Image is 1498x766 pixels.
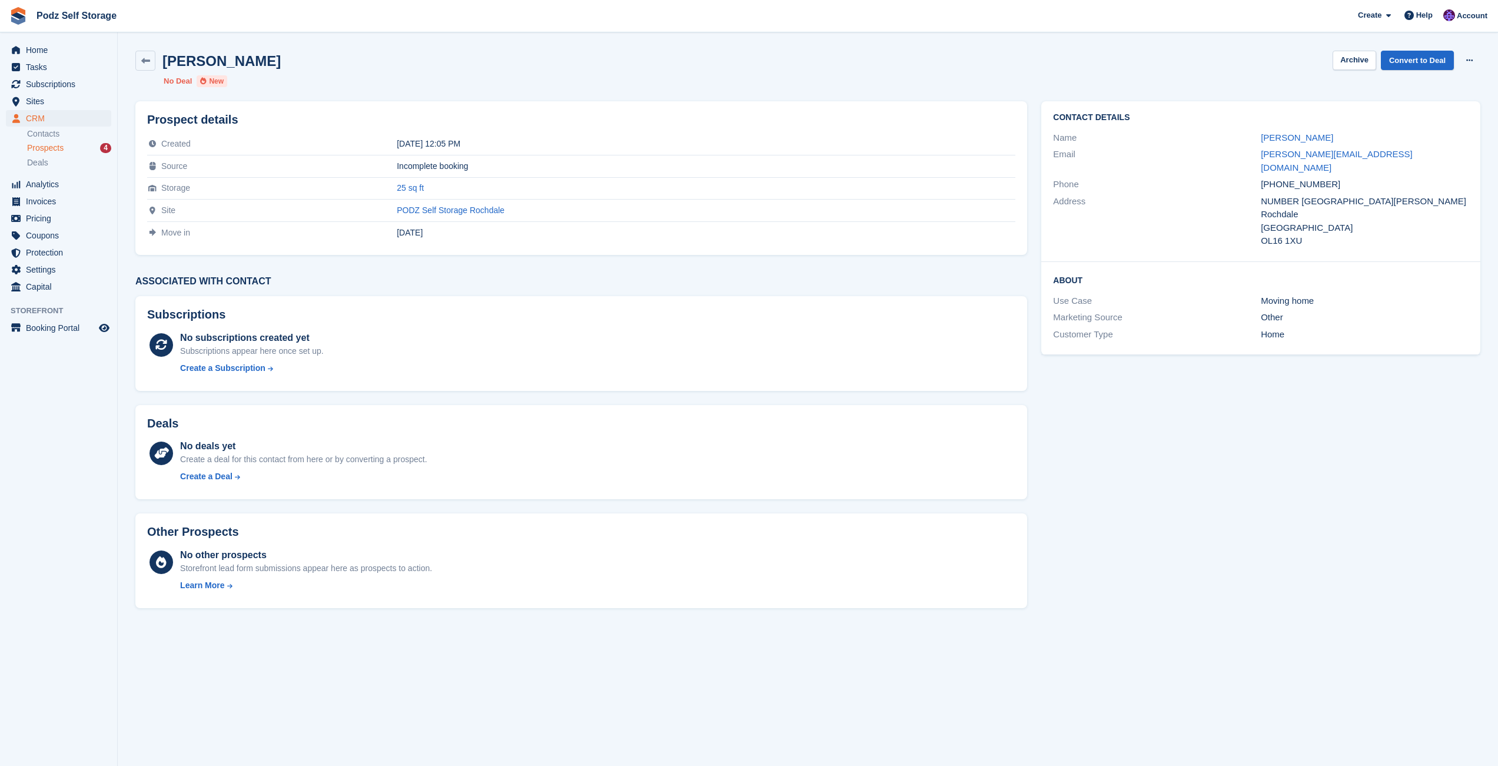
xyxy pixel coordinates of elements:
[26,42,97,58] span: Home
[6,110,111,127] a: menu
[1261,221,1469,235] div: [GEOGRAPHIC_DATA]
[161,161,187,171] span: Source
[26,76,97,92] span: Subscriptions
[180,362,265,374] div: Create a Subscription
[180,362,324,374] a: Create a Subscription
[161,139,191,148] span: Created
[1261,294,1469,308] div: Moving home
[26,110,97,127] span: CRM
[26,261,97,278] span: Settings
[161,228,190,237] span: Move in
[1053,178,1261,191] div: Phone
[26,210,97,227] span: Pricing
[1443,9,1455,21] img: Jawed Chowdhary
[1261,234,1469,248] div: OL16 1XU
[6,42,111,58] a: menu
[1053,148,1261,174] div: Email
[397,228,1015,237] div: [DATE]
[26,193,97,210] span: Invoices
[1053,328,1261,341] div: Customer Type
[1358,9,1381,21] span: Create
[180,439,427,453] div: No deals yet
[27,142,111,154] a: Prospects 4
[26,244,97,261] span: Protection
[26,176,97,193] span: Analytics
[164,75,192,87] li: No Deal
[6,278,111,295] a: menu
[6,176,111,193] a: menu
[1457,10,1487,22] span: Account
[1381,51,1454,70] a: Convert to Deal
[1053,311,1261,324] div: Marketing Source
[26,227,97,244] span: Coupons
[26,93,97,110] span: Sites
[26,59,97,75] span: Tasks
[162,53,281,69] h2: [PERSON_NAME]
[1053,131,1261,145] div: Name
[1261,328,1469,341] div: Home
[6,320,111,336] a: menu
[11,305,117,317] span: Storefront
[1416,9,1433,21] span: Help
[6,93,111,110] a: menu
[180,548,432,562] div: No other prospects
[180,579,224,592] div: Learn More
[147,113,1015,127] h2: Prospect details
[180,579,432,592] a: Learn More
[27,157,111,169] a: Deals
[1261,132,1333,142] a: [PERSON_NAME]
[6,76,111,92] a: menu
[397,205,504,215] a: PODZ Self Storage Rochdale
[6,210,111,227] a: menu
[6,261,111,278] a: menu
[1053,113,1469,122] h2: Contact Details
[180,562,432,575] div: Storefront lead form submissions appear here as prospects to action.
[1261,208,1469,221] div: Rochdale
[97,321,111,335] a: Preview store
[32,6,121,25] a: Podz Self Storage
[1333,51,1376,70] button: Archive
[26,278,97,295] span: Capital
[180,331,324,345] div: No subscriptions created yet
[161,183,190,193] span: Storage
[147,525,239,539] h2: Other Prospects
[180,345,324,357] div: Subscriptions appear here once set up.
[1261,311,1469,324] div: Other
[1053,195,1261,248] div: Address
[27,157,48,168] span: Deals
[197,75,227,87] li: New
[1261,195,1469,208] div: NUMBER [GEOGRAPHIC_DATA][PERSON_NAME]
[26,320,97,336] span: Booking Portal
[180,470,232,483] div: Create a Deal
[100,143,111,153] div: 4
[1261,149,1413,173] a: [PERSON_NAME][EMAIL_ADDRESS][DOMAIN_NAME]
[397,183,424,193] a: 25 sq ft
[1261,178,1469,191] div: [PHONE_NUMBER]
[180,470,427,483] a: Create a Deal
[147,308,1015,321] h2: Subscriptions
[9,7,27,25] img: stora-icon-8386f47178a22dfd0bd8f6a31ec36ba5ce8667c1dd55bd0f319d3a0aa187defe.svg
[6,59,111,75] a: menu
[135,276,1027,287] h3: Associated with contact
[27,128,111,140] a: Contacts
[397,161,1015,171] div: Incomplete booking
[1053,274,1469,286] h2: About
[6,244,111,261] a: menu
[6,193,111,210] a: menu
[6,227,111,244] a: menu
[180,453,427,466] div: Create a deal for this contact from here or by converting a prospect.
[397,139,1015,148] div: [DATE] 12:05 PM
[147,417,178,430] h2: Deals
[1053,294,1261,308] div: Use Case
[161,205,175,215] span: Site
[27,142,64,154] span: Prospects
